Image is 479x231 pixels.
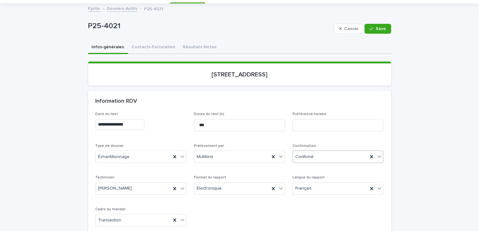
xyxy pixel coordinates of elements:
span: Save [376,27,386,31]
span: Duree du test (h) [194,112,224,116]
span: Français [295,185,312,192]
button: Infos-générales [88,41,128,54]
button: Contacts-Facturation [128,41,179,54]
button: Save [365,24,391,34]
span: Confirmé [295,154,314,160]
span: Cancel [344,27,358,31]
h2: Information RDV [96,98,137,105]
span: Échantillonnage [98,154,130,160]
a: Dossiers Actifs [107,5,138,12]
span: Langue du rapport [293,176,325,179]
span: [PERSON_NAME] [98,185,132,192]
span: Technicien [96,176,115,179]
p: P25-4021 [88,22,331,31]
button: Cancel [334,24,364,34]
span: Format du rapport [194,176,226,179]
p: [STREET_ADDRESS] [96,71,384,78]
button: Résultats-Notes [179,41,220,54]
span: Électronique [197,185,222,192]
span: Prélèvement par [194,144,224,148]
span: Transaction [98,217,122,224]
p: P25-4021 [144,5,164,12]
a: Pyrite [88,5,100,12]
span: Multitest [197,154,213,160]
span: Confirmation [293,144,316,148]
span: Date du test [96,112,118,116]
span: Préférence horaire [293,112,327,116]
span: Type de dossier [96,144,124,148]
span: Cadre du mandat [96,207,126,211]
